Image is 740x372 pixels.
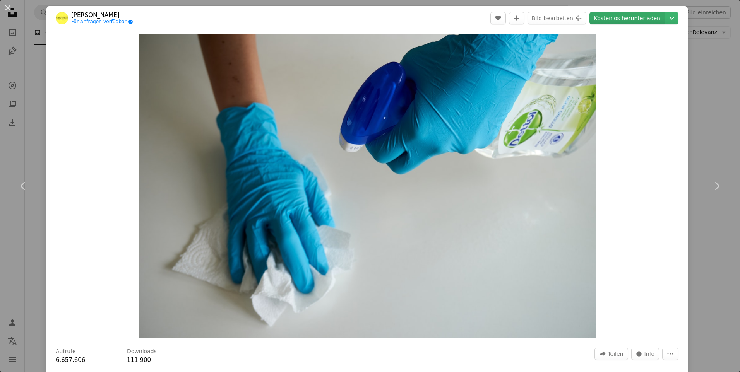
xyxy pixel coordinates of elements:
a: Kostenlos herunterladen [589,12,665,24]
button: Dieses Bild teilen [594,348,628,360]
button: Statistiken zu diesem Bild [631,348,659,360]
a: Für Anfragen verfügbar [71,19,133,25]
h3: Downloads [127,348,157,355]
span: 6.657.606 [56,357,85,363]
button: Gefällt mir [490,12,506,24]
span: Info [644,348,655,360]
button: Zu Kollektion hinzufügen [509,12,524,24]
a: Weiter [694,149,740,223]
button: Downloadgröße auswählen [665,12,678,24]
img: Person in blauen Handschuhen mit weißem Textil [139,34,596,338]
span: 111.900 [127,357,151,363]
button: Bild bearbeiten [528,12,586,24]
img: Zum Profil von Anton [56,12,68,24]
button: Dieses Bild heranzoomen [139,34,596,338]
h3: Aufrufe [56,348,76,355]
a: [PERSON_NAME] [71,11,133,19]
span: Teilen [608,348,623,360]
button: Weitere Aktionen [662,348,678,360]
